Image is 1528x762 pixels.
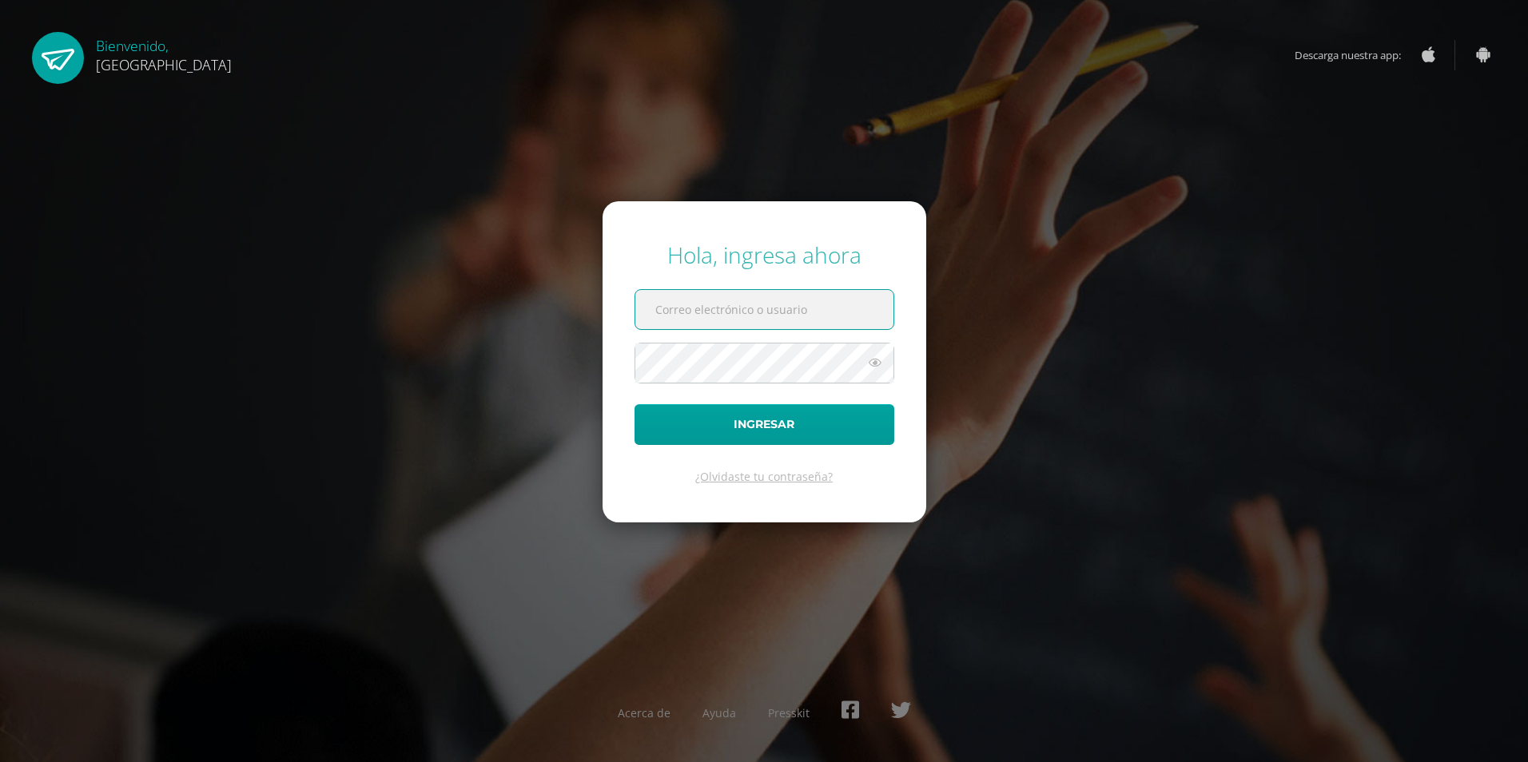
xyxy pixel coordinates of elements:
[635,404,894,445] button: Ingresar
[618,705,670,720] a: Acerca de
[1295,40,1417,70] span: Descarga nuestra app:
[96,55,232,74] span: [GEOGRAPHIC_DATA]
[702,705,736,720] a: Ayuda
[635,240,894,270] div: Hola, ingresa ahora
[695,469,833,484] a: ¿Olvidaste tu contraseña?
[635,290,893,329] input: Correo electrónico o usuario
[768,705,810,720] a: Presskit
[96,32,232,74] div: Bienvenido,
